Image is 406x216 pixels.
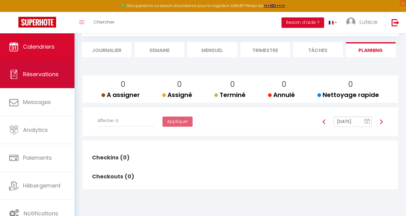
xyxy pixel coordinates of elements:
img: Super Booking [18,17,56,28]
h2: Checkouts (0) [90,167,136,186]
li: Trimestre [240,42,290,57]
input: Select Date [334,117,371,127]
button: Appliquer [163,117,193,127]
span: Réservations [23,70,59,78]
li: Planning [346,42,396,57]
p: 0 [106,79,140,90]
a: >>> ICI <<<< [264,3,285,8]
li: Mensuel [187,42,237,57]
button: Besoin d'aide ? [282,17,324,28]
li: Journalier [82,42,132,57]
span: Nettoyage rapide [317,91,379,99]
span: Hébergement [23,182,61,189]
img: ... [346,17,355,27]
li: Tâches [293,42,343,57]
span: Messages [23,98,51,106]
span: Calendriers [23,43,55,50]
img: arrow-left3.svg [322,119,327,124]
span: Analytics [23,126,48,134]
span: Terminé [214,91,246,99]
img: arrow-right3.svg [379,119,384,124]
a: Chercher [89,12,119,33]
p: 0 [167,79,192,90]
span: Annulé [268,91,295,99]
p: 0 [219,79,246,90]
span: Assigné [162,91,192,99]
span: Paiements [23,154,52,162]
p: 0 [322,79,379,90]
text: 9 [366,121,368,123]
img: logout [392,19,399,26]
p: 0 [273,79,295,90]
span: Chercher [94,19,115,25]
h2: Checkins (0) [90,148,136,167]
span: A assigner [101,91,140,99]
span: Lutece [359,18,377,26]
a: ... Lutece [342,12,385,33]
li: Semaine [135,42,184,57]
